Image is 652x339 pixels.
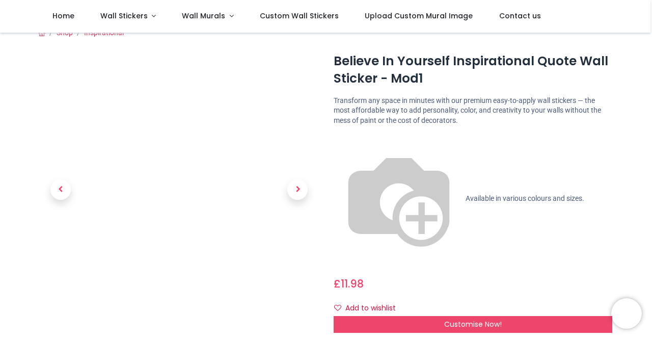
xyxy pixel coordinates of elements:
a: Previous [40,92,81,288]
a: Next [277,92,318,288]
span: Next [287,179,308,200]
a: Shop [57,29,73,37]
p: Transform any space in minutes with our premium easy-to-apply wall stickers — the most affordable... [334,96,612,126]
span: Wall Murals [182,11,225,21]
span: 11.98 [341,276,364,291]
a: Inspirational [84,29,124,37]
span: Upload Custom Mural Image [365,11,473,21]
span: Home [52,11,74,21]
span: Customise Now! [444,319,502,329]
span: Previous [50,179,71,200]
img: color-wheel.png [334,134,464,264]
span: Custom Wall Stickers [260,11,339,21]
iframe: Brevo live chat [611,298,642,329]
i: Add to wishlist [334,304,341,311]
span: Contact us [499,11,541,21]
span: Wall Stickers [100,11,148,21]
button: Add to wishlistAdd to wishlist [334,300,404,317]
h1: Believe In Yourself Inspirational Quote Wall Sticker - Mod1 [334,53,612,88]
span: Available in various colours and sizes. [466,194,584,202]
span: £ [334,276,364,291]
